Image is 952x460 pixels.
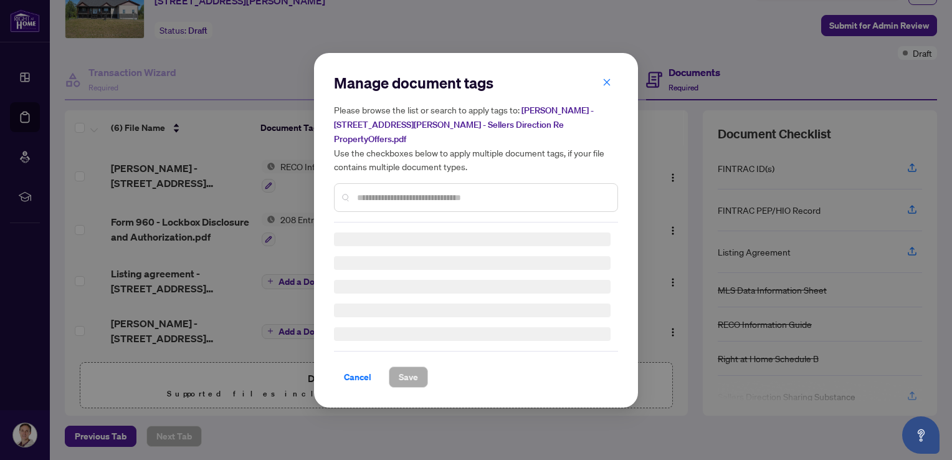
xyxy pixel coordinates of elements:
span: Cancel [344,367,371,387]
button: Cancel [334,367,381,388]
span: close [602,77,611,86]
button: Save [389,367,428,388]
h2: Manage document tags [334,73,618,93]
span: [PERSON_NAME] - [STREET_ADDRESS][PERSON_NAME] - Sellers Direction Re PropertyOffers.pdf [334,105,594,145]
h5: Please browse the list or search to apply tags to: Use the checkboxes below to apply multiple doc... [334,103,618,173]
button: Open asap [902,416,940,454]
